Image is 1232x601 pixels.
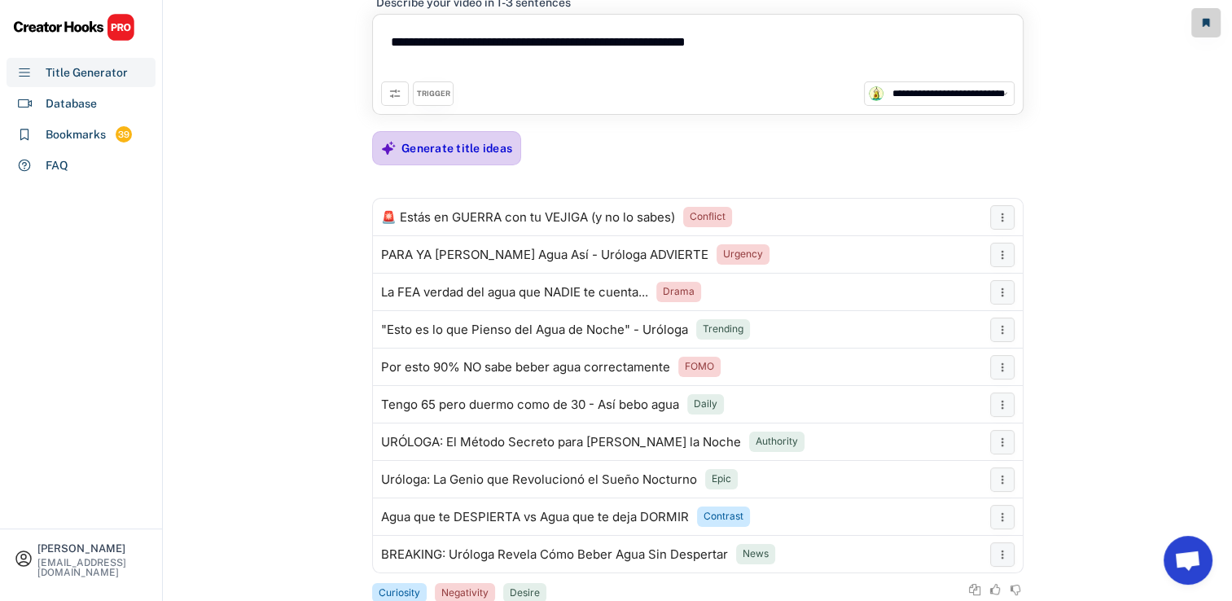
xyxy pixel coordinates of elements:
[381,361,670,374] div: Por esto 90% NO sabe beber agua correctamente
[401,141,512,156] div: Generate title ideas
[13,13,135,42] img: CHPRO%20Logo.svg
[694,397,717,411] div: Daily
[703,322,743,336] div: Trending
[381,248,708,261] div: PARA YA [PERSON_NAME] Agua Así - Uróloga ADVIERTE
[381,286,648,299] div: La FEA verdad del agua que NADIE te cuenta...
[46,95,97,112] div: Database
[690,210,726,224] div: Conflict
[381,323,688,336] div: "Esto es lo que Pienso del Agua de Noche" - Uróloga
[441,586,489,600] div: Negativity
[37,543,148,554] div: [PERSON_NAME]
[510,586,540,600] div: Desire
[417,89,450,99] div: TRIGGER
[743,547,769,561] div: News
[381,436,741,449] div: URÓLOGA: El Método Secreto para [PERSON_NAME] la Noche
[379,586,420,600] div: Curiosity
[723,248,763,261] div: Urgency
[46,157,68,174] div: FAQ
[46,64,128,81] div: Title Generator
[756,435,798,449] div: Authority
[381,473,697,486] div: Uróloga: La Genio que Revolucionó el Sueño Nocturno
[381,398,679,411] div: Tengo 65 pero duermo como de 30 - Así bebo agua
[685,360,714,374] div: FOMO
[37,558,148,577] div: [EMAIL_ADDRESS][DOMAIN_NAME]
[381,211,675,224] div: 🚨 Estás en GUERRA con tu VEJIGA (y no lo sabes)
[869,86,883,101] img: channels4_profile.jpg
[46,126,106,143] div: Bookmarks
[381,548,728,561] div: BREAKING: Uróloga Revela Cómo Beber Agua Sin Despertar
[1164,536,1212,585] a: Chat abierto
[116,128,132,142] div: 39
[712,472,731,486] div: Epic
[663,285,695,299] div: Drama
[381,511,689,524] div: Agua que te DESPIERTA vs Agua que te deja DORMIR
[704,510,743,524] div: Contrast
